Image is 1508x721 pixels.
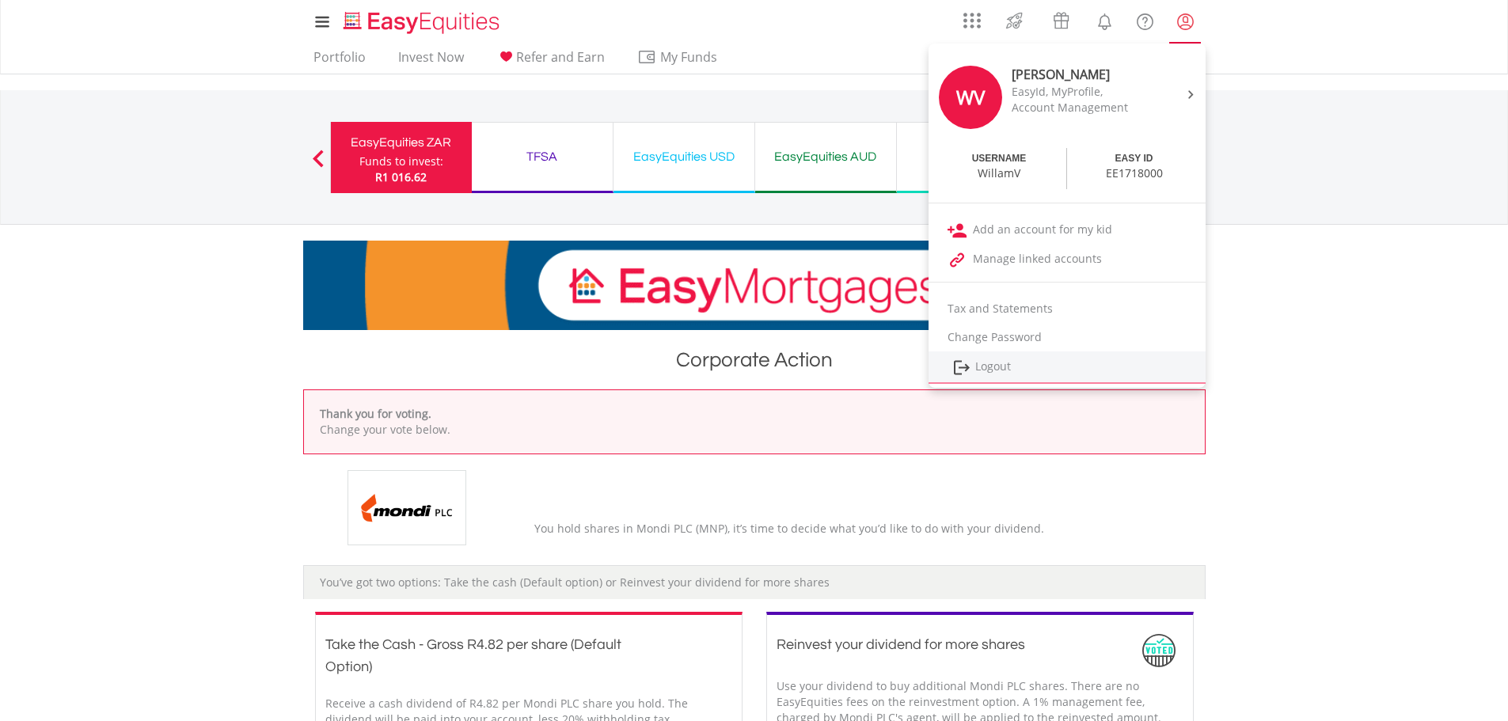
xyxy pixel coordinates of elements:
div: [PERSON_NAME] [1012,66,1145,84]
div: EasyEquities AUD [765,146,887,168]
a: Portfolio [307,49,372,74]
a: Tax and Statements [929,294,1206,323]
a: WV [PERSON_NAME] EasyId, MyProfile, Account Management USERNAME WillamV EASY ID EE1718000 [929,47,1206,195]
span: Reinvest your dividend for more shares [777,637,1025,652]
a: Manage linked accounts [929,245,1206,274]
p: Change your vote below. [320,422,1189,438]
button: Previous [302,157,334,173]
div: WV [939,66,1002,129]
b: Thank you for voting. [320,406,431,421]
span: You’ve got two options: Take the cash (Default option) or Reinvest your dividend for more shares [320,575,830,590]
a: Logout [929,351,1206,384]
a: Change Password [929,323,1206,351]
span: My Funds [637,47,741,67]
a: Vouchers [1038,4,1084,33]
img: EQU.ZA.MNP.png [348,470,466,545]
div: TFSA [481,146,603,168]
div: Funds to invest: [359,154,443,169]
div: Account Management [1012,100,1145,116]
img: EasyMortage Promotion Banner [303,241,1206,330]
img: thrive-v2.svg [1001,8,1027,33]
span: Take the Cash - Gross R4.82 per share (Default Option) [325,637,621,674]
a: Notifications [1084,4,1125,36]
a: AppsGrid [953,4,991,29]
span: Refer and Earn [516,48,605,66]
a: Home page [337,4,506,36]
span: You hold shares in Mondi PLC (MNP), it’s time to decide what you’d like to do with your dividend. [534,521,1044,536]
div: Demo ZAR [906,146,1028,168]
a: Invest Now [392,49,470,74]
div: EasyEquities ZAR [340,131,462,154]
a: FAQ's and Support [1125,4,1165,36]
h1: Corporate Action [303,346,1206,381]
img: EasyEquities_Logo.png [340,9,506,36]
div: EasyEquities USD [623,146,745,168]
div: EE1718000 [1106,165,1163,181]
a: Add an account for my kid [929,215,1206,245]
img: vouchers-v2.svg [1048,8,1074,33]
a: My Profile [1165,4,1206,39]
a: Refer and Earn [490,49,611,74]
img: grid-menu-icon.svg [963,12,981,29]
div: EasyId, MyProfile, [1012,84,1145,100]
span: R1 016.62 [375,169,427,184]
div: EASY ID [1115,152,1153,165]
div: USERNAME [972,152,1027,165]
div: WillamV [978,165,1020,181]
